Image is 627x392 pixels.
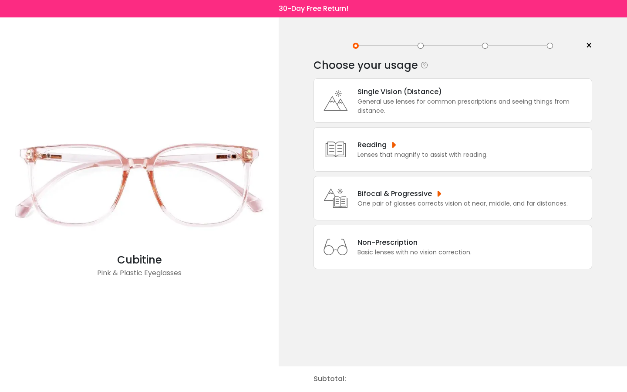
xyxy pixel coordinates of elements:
[357,150,488,159] div: Lenses that magnify to assist with reading.
[357,248,472,257] div: Basic lenses with no vision correction.
[357,139,488,150] div: Reading
[357,86,587,97] div: Single Vision (Distance)
[4,252,274,268] div: Cubitine
[357,199,568,208] div: One pair of glasses corrects vision at near, middle, and far distances.
[313,366,351,392] div: Subtotal:
[357,188,568,199] div: Bifocal & Progressive
[313,57,418,74] div: Choose your usage
[357,237,472,248] div: Non-Prescription
[4,268,274,285] div: Pink & Plastic Eyeglasses
[4,117,274,252] img: Pink Cubitine - Plastic Eyeglasses
[357,97,587,115] div: General use lenses for common prescriptions and seeing things from distance.
[579,39,592,52] a: ×
[586,39,592,52] span: ×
